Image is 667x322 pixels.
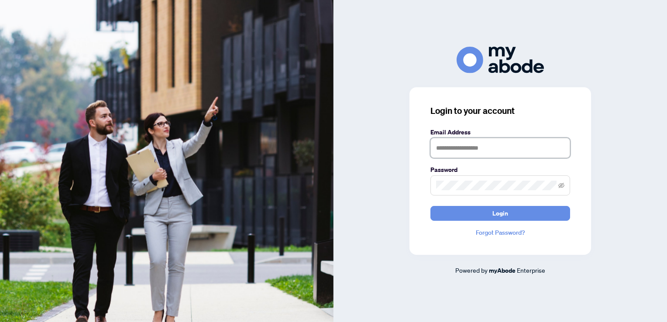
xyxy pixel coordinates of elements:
[558,182,564,188] span: eye-invisible
[430,127,570,137] label: Email Address
[489,266,516,275] a: myAbode
[517,266,545,274] span: Enterprise
[430,206,570,221] button: Login
[455,266,488,274] span: Powered by
[492,206,508,220] span: Login
[430,105,570,117] h3: Login to your account
[457,47,544,73] img: ma-logo
[430,165,570,175] label: Password
[430,228,570,237] a: Forgot Password?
